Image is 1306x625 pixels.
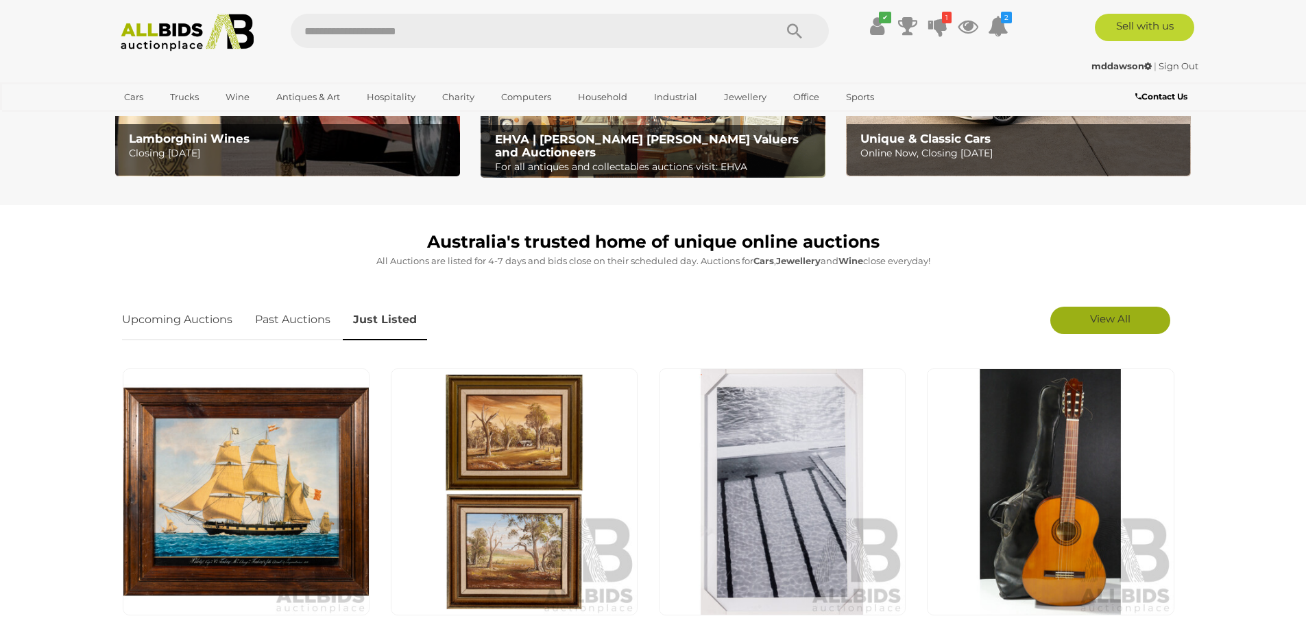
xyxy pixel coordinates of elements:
p: Closing [DATE] [129,145,452,162]
a: EHVA | Evans Hastings Valuers and Auctioneers EHVA | [PERSON_NAME] [PERSON_NAME] Valuers and Auct... [481,40,825,178]
strong: Wine [838,255,863,266]
a: Industrial [645,86,706,108]
a: Computers [492,86,560,108]
b: Lamborghini Wines [129,132,250,145]
a: Household [569,86,636,108]
p: For all antiques and collectables auctions visit: EHVA [495,158,818,176]
i: ✔ [879,12,891,23]
a: Contact Us [1135,89,1191,104]
a: ✔ [867,14,888,38]
a: Charity [433,86,483,108]
a: Sports [837,86,883,108]
a: 1 [928,14,948,38]
a: Sell with us [1095,14,1194,41]
a: Past Auctions [245,300,341,340]
a: Just Listed [343,300,427,340]
p: All Auctions are listed for 4-7 days and bids close on their scheduled day. Auctions for , and cl... [122,253,1185,269]
a: 2 [988,14,1008,38]
img: Yamaha G225A Acoustic Guitar in Soft Case [927,368,1174,615]
i: 1 [942,12,952,23]
i: 2 [1001,12,1012,23]
a: Upcoming Auctions [122,300,243,340]
a: Jewellery [715,86,775,108]
a: [GEOGRAPHIC_DATA] [115,108,230,131]
strong: Cars [753,255,774,266]
b: EHVA | [PERSON_NAME] [PERSON_NAME] Valuers and Auctioneers [495,132,799,159]
a: Cars [115,86,152,108]
img: Artist Unknown (20th Century), Le Philanthrope, Vintage Colour Maritime Print, 56 x 66 cm (frame) [123,368,370,615]
a: Office [784,86,828,108]
img: Artist Unknown (20th Century), Inviting Water, Original Modern Reproduction Photograph on Canvas,... [659,368,906,615]
span: View All [1090,312,1130,325]
a: Sign Out [1159,60,1198,71]
strong: mddawson [1091,60,1152,71]
a: mddawson [1091,60,1154,71]
a: Wine [217,86,258,108]
h1: Australia's trusted home of unique online auctions [122,233,1185,252]
a: Antiques & Art [267,86,349,108]
a: Trucks [161,86,208,108]
a: View All [1050,307,1170,334]
a: Hospitality [358,86,424,108]
img: Allbids.com.au [113,14,262,51]
b: Unique & Classic Cars [860,132,991,145]
b: Contact Us [1135,91,1187,102]
strong: Jewellery [776,255,821,266]
span: | [1154,60,1157,71]
p: Online Now, Closing [DATE] [860,145,1183,162]
img: L. Madsen (20th Century, Australian), Blue Sky with Gums & Lone Shack, Lovely Pair of Original Vi... [391,368,638,615]
button: Search [760,14,829,48]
